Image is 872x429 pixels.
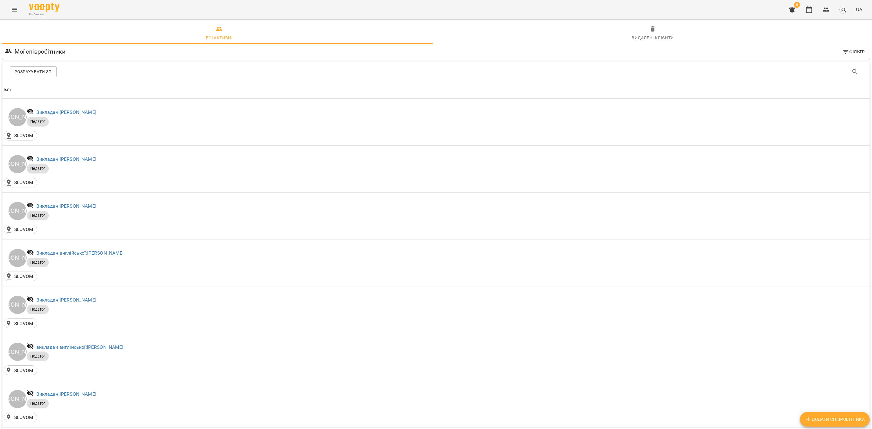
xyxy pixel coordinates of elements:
[27,354,49,359] span: Педагог
[36,203,96,209] a: Викладач:[PERSON_NAME]
[27,119,49,124] span: Педагог
[4,225,37,234] div: SLOVOM()
[36,250,124,256] a: Викладач англійської:[PERSON_NAME]
[8,155,27,173] div: [PERSON_NAME]
[29,12,59,16] span: For Business
[856,6,862,13] span: UA
[14,226,34,233] p: SLOVOM
[7,2,22,17] button: Menu
[805,416,865,423] span: Додати співробітника
[8,202,27,220] div: [PERSON_NAME]
[4,131,37,140] div: SLOVOM()
[840,46,867,57] button: Фільтр
[206,34,233,41] div: Всі активні
[4,318,37,328] div: SLOVOM()
[29,3,59,12] img: Voopty Logo
[27,166,49,171] span: Педагог
[27,260,49,265] span: Педагог
[14,179,34,186] p: SLOVOM
[36,297,96,303] a: Викладач:[PERSON_NAME]
[842,48,865,55] span: Фільтр
[854,4,865,15] button: UA
[8,108,27,126] div: [PERSON_NAME]
[36,156,96,162] a: Викладач:[PERSON_NAME]
[15,47,66,56] h6: Мої співробітники
[14,132,34,139] p: SLOVOM
[15,68,52,75] span: Розрахувати ЗП
[4,86,11,94] div: Sort
[4,178,37,187] div: SLOVOM()
[794,2,800,8] span: 6
[8,343,27,361] div: [PERSON_NAME]
[14,367,34,374] p: SLOVOM
[4,272,37,281] div: SLOVOM()
[14,320,34,327] p: SLOVOM
[632,34,674,41] div: Видалені клієнти
[27,401,49,406] span: Педагог
[14,273,34,280] p: SLOVOM
[2,62,870,81] div: Table Toolbar
[36,109,96,115] a: Викладач:[PERSON_NAME]
[10,66,57,77] button: Розрахувати ЗП
[4,86,868,94] span: Ім'я
[848,64,862,79] button: Search
[27,213,49,218] span: Педагог
[839,5,847,14] img: avatar_s.png
[36,344,124,350] a: викладач англійської:[PERSON_NAME]
[36,391,96,397] a: Викладач:[PERSON_NAME]
[4,86,11,94] div: Ім'я
[8,296,27,314] div: [PERSON_NAME]
[27,307,49,312] span: Педагог
[8,249,27,267] div: [PERSON_NAME]
[14,414,34,421] p: SLOVOM
[800,412,870,427] button: Додати співробітника
[8,390,27,408] div: [PERSON_NAME]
